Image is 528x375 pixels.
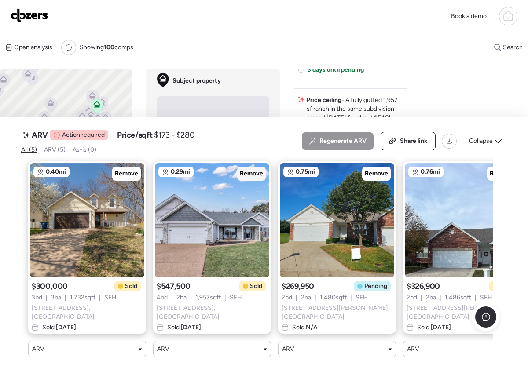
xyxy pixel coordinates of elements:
[308,66,364,74] span: 3 days until pending
[65,293,66,302] span: |
[180,324,201,331] span: [DATE]
[32,293,42,302] span: 3 bd
[176,293,187,302] span: 2 ba
[475,293,477,302] span: |
[115,169,138,178] span: Remove
[421,293,422,302] span: |
[282,293,292,302] span: 2 bd
[407,293,417,302] span: 2 bd
[167,323,201,332] span: Sold
[429,324,451,331] span: [DATE]
[70,293,95,302] span: 1,732 sqft
[157,345,169,353] span: ARV
[365,169,388,178] span: Remove
[46,167,66,176] span: 0.40mi
[490,169,513,178] span: Remove
[319,137,367,146] span: Regenerate ARV
[171,293,173,302] span: |
[21,146,37,153] span: All (5)
[407,345,419,353] span: ARV
[62,131,105,139] span: Action required
[32,345,44,353] span: ARV
[73,146,96,153] span: As-is (0)
[32,281,68,291] span: $300,000
[172,76,221,85] span: Subject property
[301,293,311,302] span: 2 ba
[195,293,221,302] span: 1,957 sqft
[44,146,66,153] span: ARV (5)
[421,167,440,176] span: 0.76mi
[250,282,262,291] span: Sold
[292,323,318,332] span: Sold
[157,281,191,291] span: $547,500
[32,130,48,140] span: ARV
[104,293,117,302] span: SFH
[350,293,352,302] span: |
[14,43,52,52] span: Open analysis
[364,282,387,291] span: Pending
[80,43,133,52] span: Showing comps
[480,293,492,302] span: SFH
[282,281,314,291] span: $269,950
[104,44,114,51] span: 100
[240,169,263,178] span: Remove
[440,293,441,302] span: |
[451,12,487,20] span: Book a demo
[296,167,315,176] span: 0.75mi
[304,324,318,331] span: N/A
[503,43,523,52] span: Search
[296,293,297,302] span: |
[282,304,392,321] span: [STREET_ADDRESS][PERSON_NAME] , [GEOGRAPHIC_DATA]
[445,293,471,302] span: 1,486 sqft
[42,323,76,332] span: Sold
[157,304,268,321] span: [STREET_ADDRESS] , [GEOGRAPHIC_DATA]
[417,323,451,332] span: Sold
[11,8,48,22] img: Logo
[307,96,341,104] strong: Price ceiling
[426,293,436,302] span: 2 ba
[320,293,347,302] span: 1,480 sqft
[125,282,137,291] span: Sold
[407,304,517,321] span: [STREET_ADDRESS][PERSON_NAME] , [GEOGRAPHIC_DATA]
[469,137,493,146] span: Collapse
[55,324,76,331] span: [DATE]
[400,137,428,146] span: Share link
[154,130,194,140] span: $173 - $280
[230,293,242,302] span: SFH
[99,293,101,302] span: |
[307,96,403,166] p: - A fully gutted 1,957 sf ranch in the same subdivision closed [DATE] for about $548k after $200k...
[282,345,294,353] span: ARV
[171,167,190,176] span: 0.29mi
[51,293,61,302] span: 3 ba
[224,293,226,302] span: |
[46,293,48,302] span: |
[32,304,143,321] span: [STREET_ADDRESS] , [GEOGRAPHIC_DATA]
[157,293,168,302] span: 4 bd
[356,293,368,302] span: SFH
[315,293,316,302] span: |
[190,293,192,302] span: |
[407,281,440,291] span: $326,900
[117,130,152,140] span: Price/sqft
